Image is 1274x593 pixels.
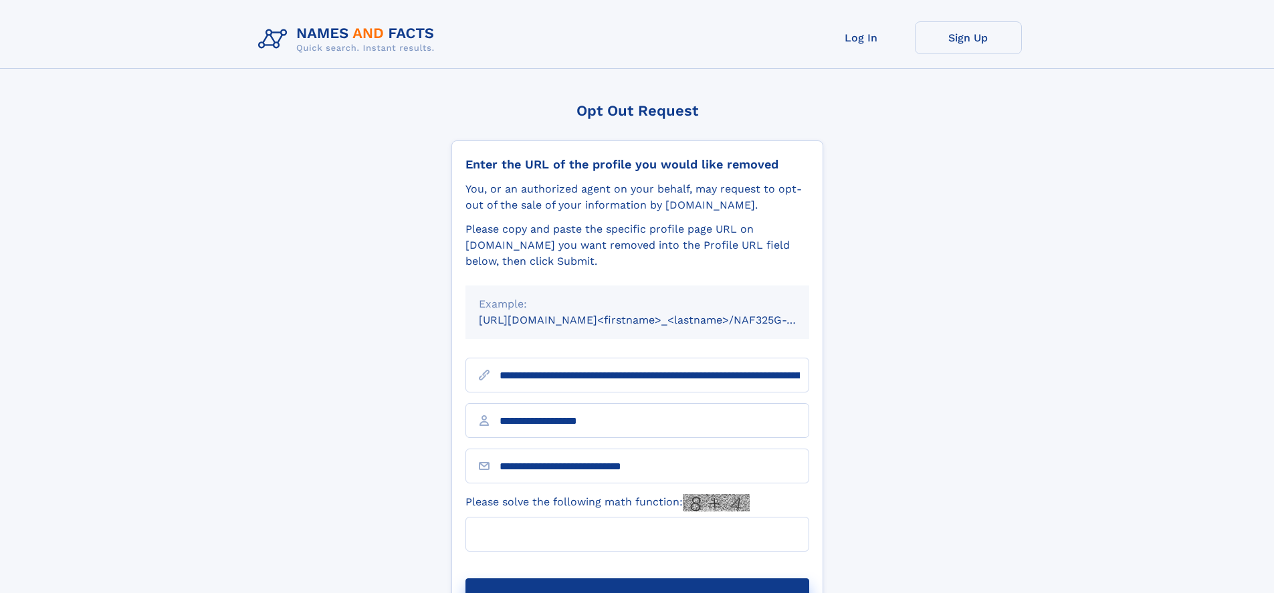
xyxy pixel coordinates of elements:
img: Logo Names and Facts [253,21,445,57]
a: Log In [808,21,915,54]
div: Please copy and paste the specific profile page URL on [DOMAIN_NAME] you want removed into the Pr... [465,221,809,269]
div: Opt Out Request [451,102,823,119]
label: Please solve the following math function: [465,494,750,511]
small: [URL][DOMAIN_NAME]<firstname>_<lastname>/NAF325G-xxxxxxxx [479,314,835,326]
div: Enter the URL of the profile you would like removed [465,157,809,172]
a: Sign Up [915,21,1022,54]
div: You, or an authorized agent on your behalf, may request to opt-out of the sale of your informatio... [465,181,809,213]
div: Example: [479,296,796,312]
